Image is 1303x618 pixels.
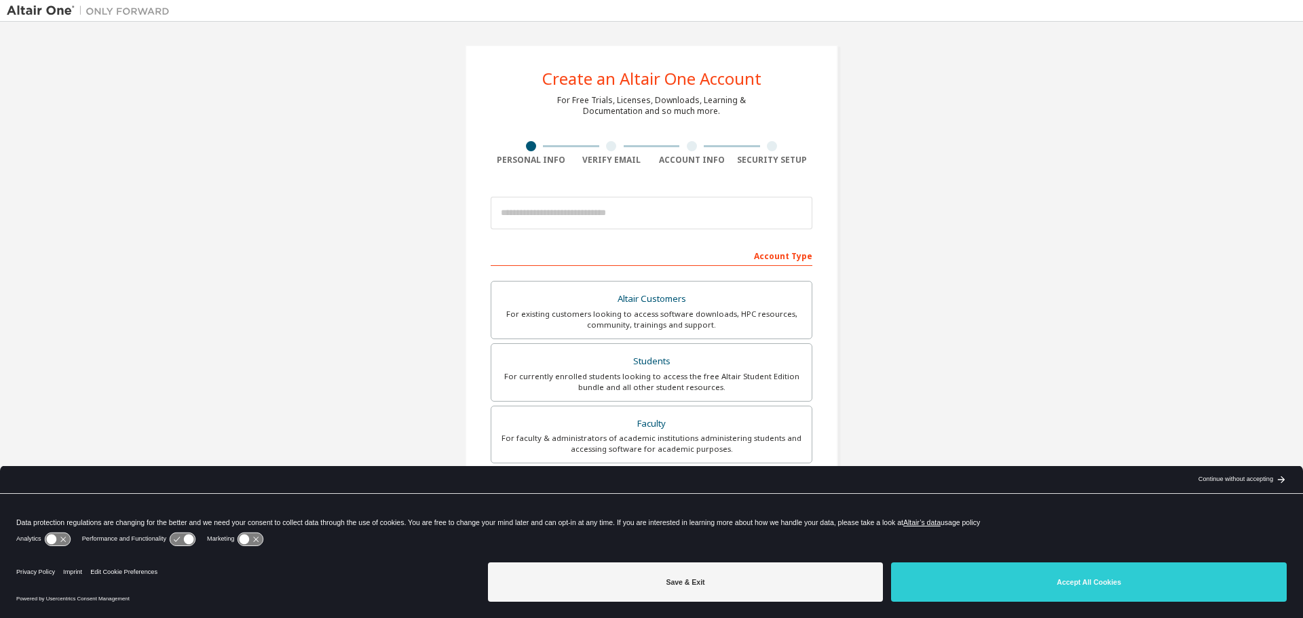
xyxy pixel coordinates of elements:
[651,155,732,166] div: Account Info
[7,4,176,18] img: Altair One
[571,155,652,166] div: Verify Email
[499,352,804,371] div: Students
[499,433,804,455] div: For faculty & administrators of academic institutions administering students and accessing softwa...
[491,155,571,166] div: Personal Info
[542,71,761,87] div: Create an Altair One Account
[557,95,746,117] div: For Free Trials, Licenses, Downloads, Learning & Documentation and so much more.
[499,371,804,393] div: For currently enrolled students looking to access the free Altair Student Edition bundle and all ...
[732,155,813,166] div: Security Setup
[499,309,804,330] div: For existing customers looking to access software downloads, HPC resources, community, trainings ...
[499,414,804,433] div: Faculty
[491,244,812,266] div: Account Type
[499,290,804,309] div: Altair Customers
